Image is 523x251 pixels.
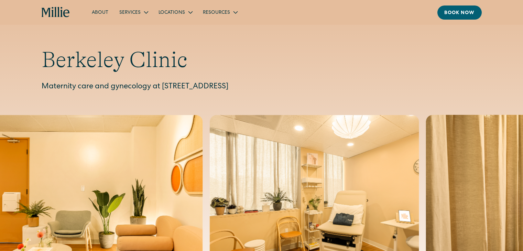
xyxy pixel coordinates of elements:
div: Services [114,7,153,18]
p: Maternity care and gynecology at [STREET_ADDRESS] [42,81,482,93]
div: Locations [153,7,197,18]
a: Book now [437,6,482,20]
a: home [42,7,70,18]
div: Locations [159,9,185,17]
div: Resources [197,7,242,18]
div: Services [119,9,141,17]
a: About [86,7,114,18]
div: Resources [203,9,230,17]
h1: Berkeley Clinic [42,47,482,73]
div: Book now [444,10,475,17]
